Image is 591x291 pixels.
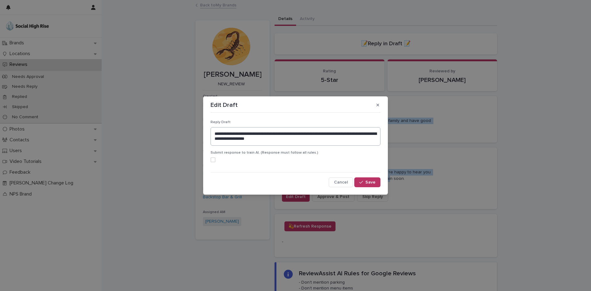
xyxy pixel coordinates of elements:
[211,120,231,124] span: Reply Draft
[365,180,376,184] span: Save
[211,151,318,155] span: Submit response to train AI. (Response must follow all rules.)
[211,101,238,109] p: Edit Draft
[334,180,348,184] span: Cancel
[329,177,353,187] button: Cancel
[354,177,380,187] button: Save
